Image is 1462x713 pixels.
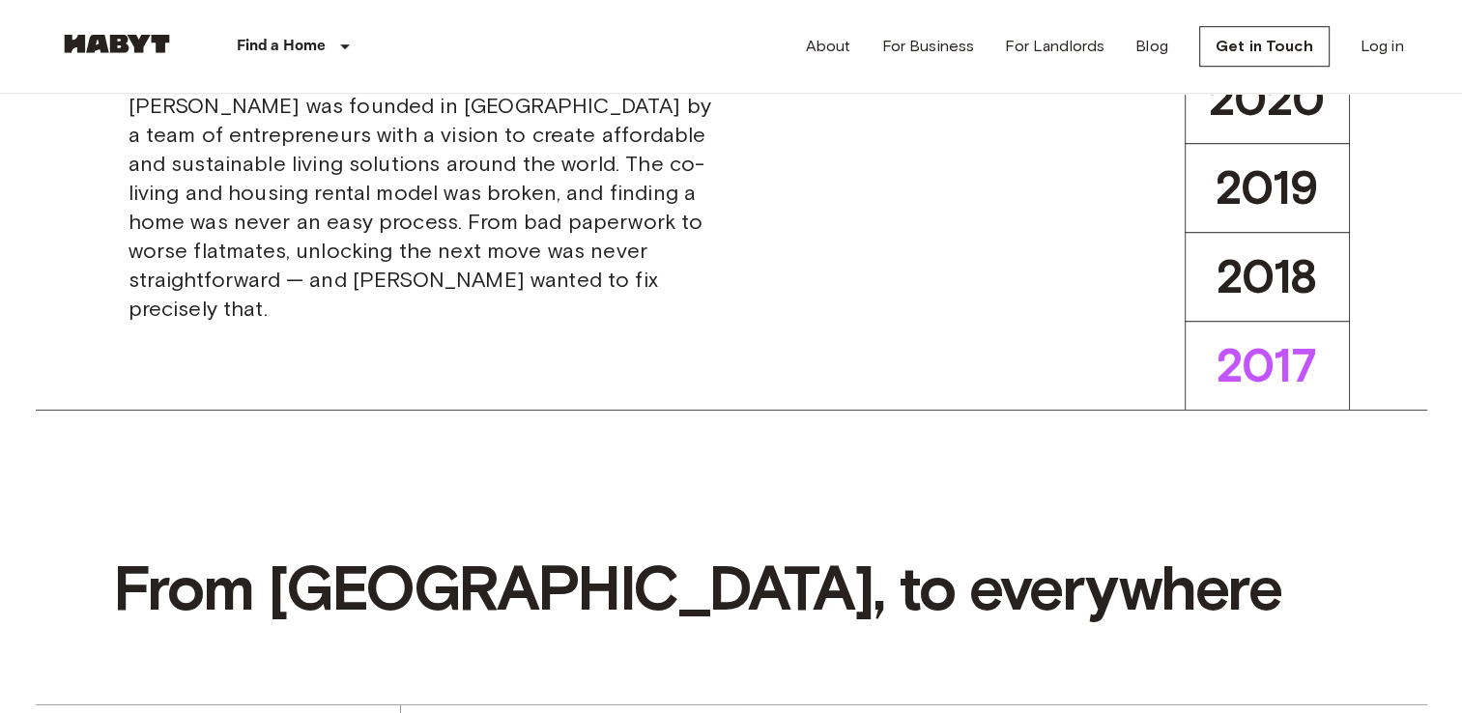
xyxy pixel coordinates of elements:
[1217,248,1318,305] span: 2018
[1005,35,1104,58] a: For Landlords
[1209,71,1326,128] span: 2020
[1135,35,1168,58] a: Blog
[1217,337,1318,394] span: 2017
[1185,232,1350,321] button: 2018
[1361,35,1404,58] a: Log in
[881,35,974,58] a: For Business
[59,34,175,53] img: Habyt
[1185,54,1350,143] button: 2020
[1199,26,1330,67] a: Get in Touch
[806,35,851,58] a: About
[1185,321,1350,410] button: 2017
[129,92,716,324] span: [PERSON_NAME] was founded in [GEOGRAPHIC_DATA] by a team of entrepreneurs with a vision to create...
[1216,159,1319,216] span: 2019
[113,550,1350,627] span: From [GEOGRAPHIC_DATA], to everywhere
[237,35,327,58] p: Find a Home
[1185,143,1350,232] button: 2019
